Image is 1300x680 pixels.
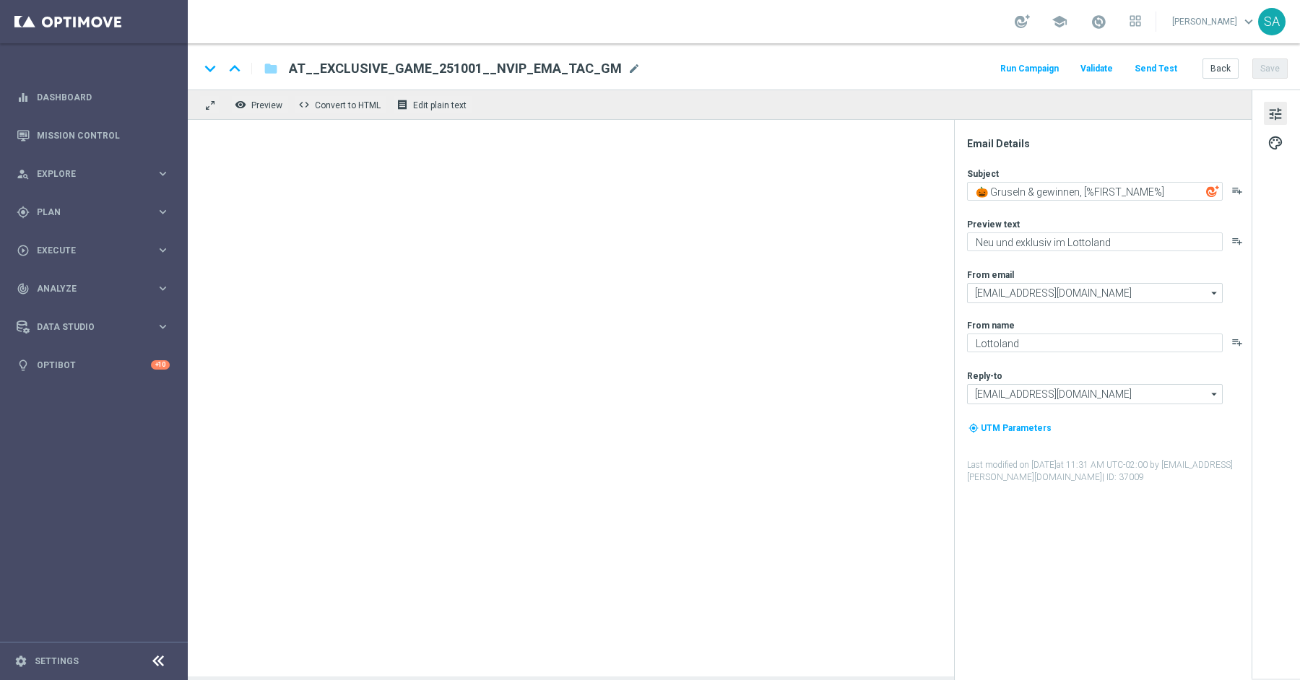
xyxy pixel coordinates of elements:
[1102,472,1144,482] span: | ID: 37009
[628,62,641,75] span: mode_edit
[967,420,1053,436] button: my_location UTM Parameters
[1267,134,1283,152] span: palette
[16,206,170,218] button: gps_fixed Plan keyboard_arrow_right
[264,60,278,77] i: folder
[37,78,170,116] a: Dashboard
[156,243,170,257] i: keyboard_arrow_right
[37,208,156,217] span: Plan
[968,423,979,433] i: my_location
[17,321,156,334] div: Data Studio
[289,60,622,77] span: AT__EXCLUSIVE_GAME_251001__NVIP_EMA_TAC_GM
[37,323,156,331] span: Data Studio
[295,95,387,114] button: code Convert to HTML
[17,244,30,257] i: play_circle_outline
[1052,14,1067,30] span: school
[17,282,30,295] i: track_changes
[967,320,1015,331] label: From name
[1171,11,1258,32] a: [PERSON_NAME]keyboard_arrow_down
[16,168,170,180] button: person_search Explore keyboard_arrow_right
[37,170,156,178] span: Explore
[1080,64,1113,74] span: Validate
[251,100,282,110] span: Preview
[1258,8,1286,35] div: SA
[231,95,289,114] button: remove_red_eye Preview
[17,167,156,180] div: Explore
[17,78,170,116] div: Dashboard
[981,423,1052,433] span: UTM Parameters
[1264,102,1287,125] button: tune
[17,167,30,180] i: person_search
[967,168,999,180] label: Subject
[17,91,30,104] i: equalizer
[262,57,279,80] button: folder
[967,269,1014,281] label: From email
[17,244,156,257] div: Execute
[1206,185,1219,198] img: optiGenie.svg
[396,99,408,110] i: receipt
[17,282,156,295] div: Analyze
[967,219,1020,230] label: Preview text
[17,206,30,219] i: gps_fixed
[967,370,1002,382] label: Reply-to
[298,99,310,110] span: code
[16,359,170,371] button: lightbulb Optibot +10
[17,359,30,372] i: lightbulb
[1231,185,1243,196] button: playlist_add
[156,205,170,219] i: keyboard_arrow_right
[1202,58,1239,79] button: Back
[16,321,170,333] button: Data Studio keyboard_arrow_right
[14,655,27,668] i: settings
[37,116,170,154] a: Mission Control
[151,360,170,370] div: +10
[1241,14,1257,30] span: keyboard_arrow_down
[1208,385,1222,404] i: arrow_drop_down
[199,58,221,79] i: keyboard_arrow_down
[1264,131,1287,154] button: palette
[17,346,170,384] div: Optibot
[156,320,170,334] i: keyboard_arrow_right
[1132,59,1179,79] button: Send Test
[1078,59,1115,79] button: Validate
[16,130,170,141] button: Mission Control
[235,99,246,110] i: remove_red_eye
[16,245,170,256] button: play_circle_outline Execute keyboard_arrow_right
[1252,58,1288,79] button: Save
[1231,336,1243,348] button: playlist_add
[156,167,170,180] i: keyboard_arrow_right
[17,116,170,154] div: Mission Control
[315,100,381,110] span: Convert to HTML
[224,58,246,79] i: keyboard_arrow_up
[1267,105,1283,123] span: tune
[967,137,1250,150] div: Email Details
[37,346,151,384] a: Optibot
[393,95,473,114] button: receipt Edit plain text
[37,246,156,255] span: Execute
[16,92,170,103] button: equalizer Dashboard
[967,384,1223,404] input: Select
[413,100,467,110] span: Edit plain text
[156,282,170,295] i: keyboard_arrow_right
[16,283,170,295] button: track_changes Analyze keyboard_arrow_right
[967,283,1223,303] input: Select
[1231,235,1243,247] button: playlist_add
[35,657,79,666] a: Settings
[967,459,1250,484] label: Last modified on [DATE] at 11:31 AM UTC-02:00 by [EMAIL_ADDRESS][PERSON_NAME][DOMAIN_NAME]
[17,206,156,219] div: Plan
[37,284,156,293] span: Analyze
[1208,284,1222,302] i: arrow_drop_down
[998,59,1061,79] button: Run Campaign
